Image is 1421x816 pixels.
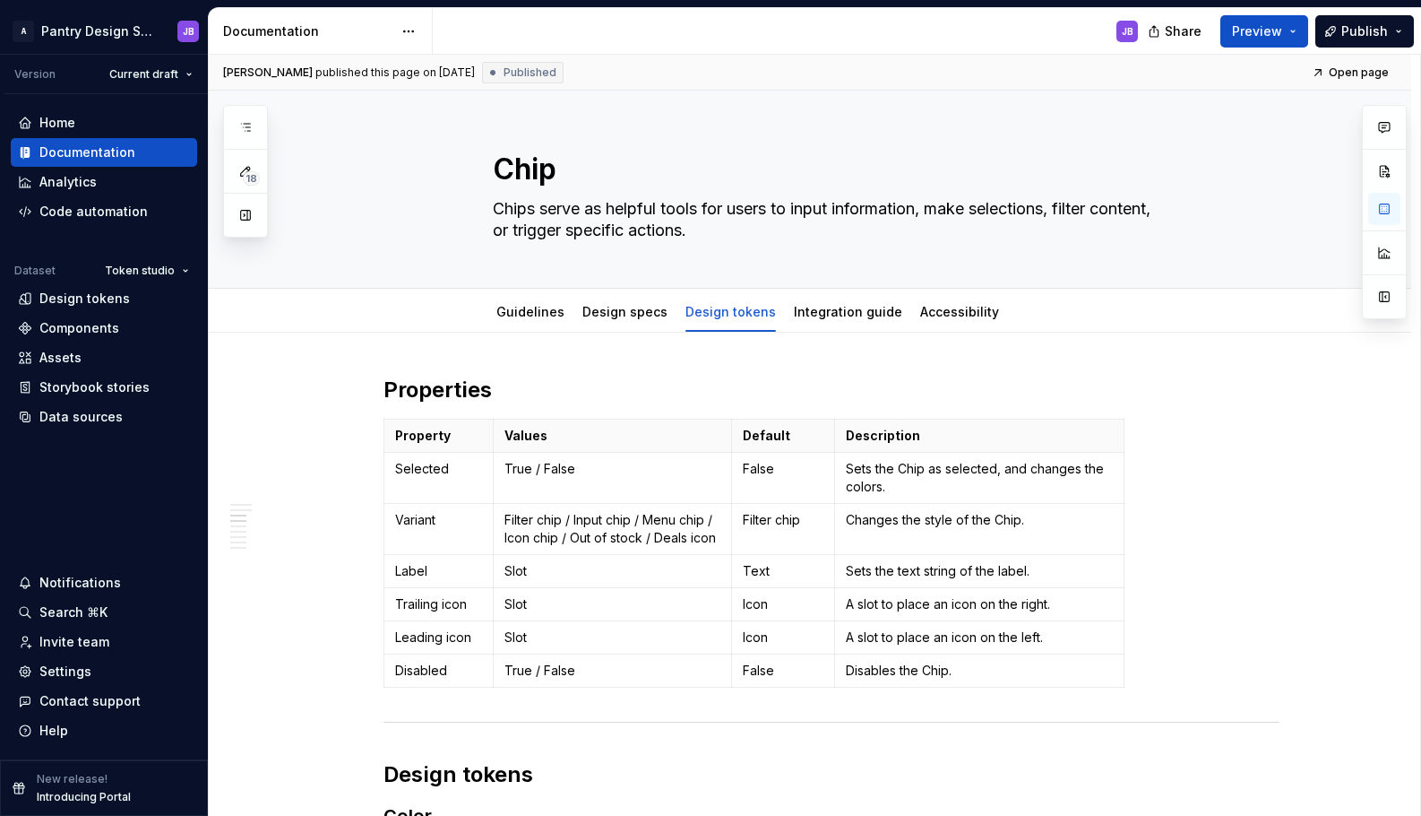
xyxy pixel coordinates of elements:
[183,24,194,39] div: JB
[101,62,201,87] button: Current draft
[920,304,999,319] a: Accessibility
[504,65,556,80] span: Published
[39,114,75,132] div: Home
[97,258,197,283] button: Token studio
[743,460,823,478] p: False
[504,629,720,647] p: Slot
[37,772,108,786] p: New release!
[11,687,197,716] button: Contact support
[678,292,783,330] div: Design tokens
[14,67,56,82] div: Version
[846,662,1113,680] p: Disables the Chip.
[846,460,1113,496] p: Sets the Chip as selected, and changes the colors.
[395,460,482,478] p: Selected
[243,171,260,186] span: 18
[1329,65,1389,80] span: Open page
[846,595,1113,613] p: A slot to place an icon on the right.
[11,373,197,402] a: Storybook stories
[395,629,482,647] p: Leading icon
[489,148,1167,191] textarea: Chip
[395,562,482,580] p: Label
[11,716,197,745] button: Help
[315,65,475,80] div: published this page on [DATE]
[685,304,776,319] a: Design tokens
[13,21,34,42] div: A
[37,790,131,804] p: Introducing Portal
[39,173,97,191] div: Analytics
[39,378,150,396] div: Storybook stories
[105,264,175,278] span: Token studio
[1165,22,1201,40] span: Share
[383,760,1279,789] h2: Design tokens
[39,722,68,740] div: Help
[1139,15,1213,48] button: Share
[39,574,121,592] div: Notifications
[846,629,1113,647] p: A slot to place an icon on the left.
[11,284,197,313] a: Design tokens
[39,603,108,621] div: Search ⌘K
[395,662,482,680] p: Disabled
[395,511,482,529] p: Variant
[4,12,204,50] button: APantry Design SystemJB
[109,67,178,82] span: Current draft
[489,195,1167,245] textarea: Chips serve as helpful tools for users to input information, make selections, filter content, or ...
[11,343,197,372] a: Assets
[395,427,482,445] p: Property
[39,203,148,221] div: Code automation
[504,427,720,445] p: Values
[575,292,675,330] div: Design specs
[14,264,56,278] div: Dataset
[504,511,720,547] p: Filter chip / Input chip / Menu chip / Icon chip / Out of stock / Deals icon
[846,427,1113,445] p: Description
[39,319,119,337] div: Components
[582,304,667,319] a: Design specs
[743,595,823,613] p: Icon
[41,22,156,40] div: Pantry Design System
[11,657,197,686] a: Settings
[223,65,313,80] span: [PERSON_NAME]
[11,403,197,431] a: Data sources
[743,562,823,580] p: Text
[39,349,82,367] div: Assets
[39,663,91,681] div: Settings
[11,569,197,597] button: Notifications
[1122,24,1133,39] div: JB
[504,460,720,478] p: True / False
[496,304,564,319] a: Guidelines
[743,629,823,647] p: Icon
[913,292,1006,330] div: Accessibility
[11,138,197,167] a: Documentation
[504,662,720,680] p: True / False
[395,595,482,613] p: Trailing icon
[223,22,392,40] div: Documentation
[504,595,720,613] p: Slot
[489,292,572,330] div: Guidelines
[39,408,123,426] div: Data sources
[846,562,1113,580] p: Sets the text string of the label.
[39,633,109,651] div: Invite team
[794,304,902,319] a: Integration guide
[39,290,130,308] div: Design tokens
[39,692,141,710] div: Contact support
[1220,15,1308,48] button: Preview
[1341,22,1388,40] span: Publish
[743,427,823,445] p: Default
[11,109,197,137] a: Home
[743,662,823,680] p: False
[787,292,909,330] div: Integration guide
[846,511,1113,529] p: Changes the style of the Chip.
[11,197,197,226] a: Code automation
[743,511,823,529] p: Filter chip
[1232,22,1282,40] span: Preview
[11,168,197,196] a: Analytics
[11,598,197,627] button: Search ⌘K
[1306,60,1397,85] a: Open page
[504,562,720,580] p: Slot
[1315,15,1414,48] button: Publish
[383,376,1279,404] h2: Properties
[39,143,135,161] div: Documentation
[11,314,197,343] a: Components
[11,628,197,656] a: Invite team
